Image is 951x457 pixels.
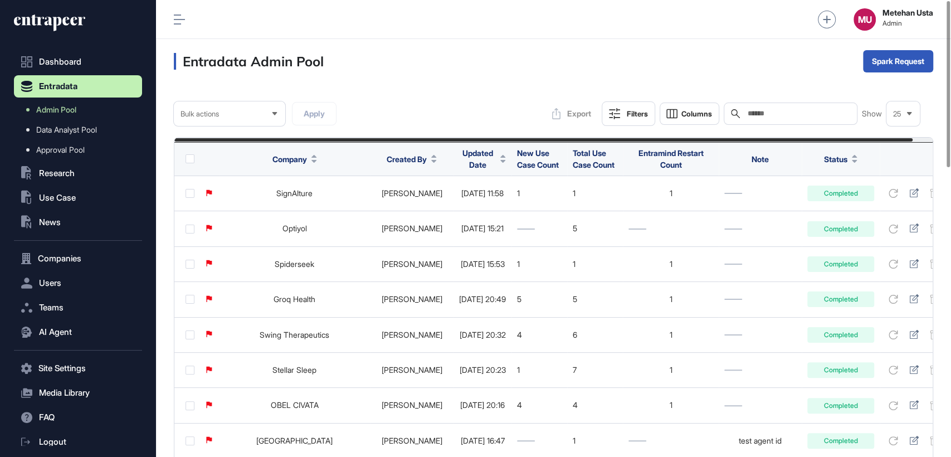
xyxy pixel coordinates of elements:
[382,365,442,375] a: [PERSON_NAME]
[517,148,559,169] span: New Use Case Count
[459,436,506,445] div: [DATE] 16:47
[517,260,562,269] div: 1
[573,295,617,304] div: 5
[807,362,874,378] div: Completed
[14,272,142,294] button: Users
[14,382,142,404] button: Media Library
[272,365,316,375] a: Stellar Sleep
[807,433,874,449] div: Completed
[893,110,901,118] span: 25
[256,436,333,445] a: [GEOGRAPHIC_DATA]
[14,247,142,270] button: Companies
[260,330,329,339] a: Swing Therapeutics
[39,413,55,422] span: FAQ
[863,50,933,72] button: Spark Request
[854,8,876,31] button: MU
[459,147,506,171] button: Updated Date
[862,109,882,118] span: Show
[39,82,77,91] span: Entradata
[807,291,874,307] div: Completed
[14,162,142,184] button: Research
[573,436,617,445] div: 1
[517,189,562,198] div: 1
[459,295,506,304] div: [DATE] 20:49
[724,436,796,445] div: test agent id
[19,100,142,120] a: Admin Pool
[181,110,219,118] span: Bulk actions
[14,357,142,380] button: Site Settings
[14,51,142,73] a: Dashboard
[38,254,81,263] span: Companies
[602,101,655,126] button: Filters
[807,221,874,237] div: Completed
[573,366,617,375] div: 7
[660,103,719,125] button: Columns
[272,153,307,165] span: Company
[824,153,857,165] button: Status
[546,103,597,125] button: Export
[459,260,506,269] div: [DATE] 15:53
[459,189,506,198] div: [DATE] 11:58
[459,330,506,339] div: [DATE] 20:32
[517,366,562,375] div: 1
[628,295,713,304] div: 1
[752,154,769,164] span: Note
[39,303,64,312] span: Teams
[14,187,142,209] button: Use Case
[573,260,617,269] div: 1
[174,53,324,70] h3: Entradata Admin Pool
[39,388,90,397] span: Media Library
[38,364,86,373] span: Site Settings
[271,400,319,410] a: OBEL CIVATA
[39,57,81,66] span: Dashboard
[14,431,142,453] a: Logout
[517,330,562,339] div: 4
[382,188,442,198] a: [PERSON_NAME]
[14,75,142,98] button: Entradata
[807,327,874,343] div: Completed
[39,193,76,202] span: Use Case
[19,120,142,140] a: Data Analyst Pool
[517,295,562,304] div: 5
[459,147,496,171] span: Updated Date
[274,294,315,304] a: Groq Health
[882,8,933,17] strong: Metehan Usta
[628,189,713,198] div: 1
[638,148,704,169] span: Entramind Restart Count
[573,401,617,410] div: 4
[275,259,314,269] a: Spiderseek
[36,145,85,154] span: Approval Pool
[36,105,76,114] span: Admin Pool
[517,401,562,410] div: 4
[628,330,713,339] div: 1
[387,153,427,165] span: Created By
[39,279,61,288] span: Users
[382,400,442,410] a: [PERSON_NAME]
[807,186,874,201] div: Completed
[628,260,713,269] div: 1
[573,189,617,198] div: 1
[459,401,506,410] div: [DATE] 20:16
[387,153,437,165] button: Created By
[824,153,847,165] span: Status
[573,148,615,169] span: Total Use Case Count
[39,218,61,227] span: News
[807,256,874,272] div: Completed
[19,140,142,160] a: Approval Pool
[807,398,874,414] div: Completed
[272,153,317,165] button: Company
[282,223,307,233] a: Optiyol
[382,294,442,304] a: [PERSON_NAME]
[628,401,713,410] div: 1
[14,211,142,234] button: News
[459,224,506,233] div: [DATE] 15:21
[39,437,66,446] span: Logout
[382,223,442,233] a: [PERSON_NAME]
[14,296,142,319] button: Teams
[39,328,72,337] span: AI Agent
[628,366,713,375] div: 1
[627,109,648,118] div: Filters
[573,224,617,233] div: 5
[573,330,617,339] div: 6
[36,125,97,134] span: Data Analyst Pool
